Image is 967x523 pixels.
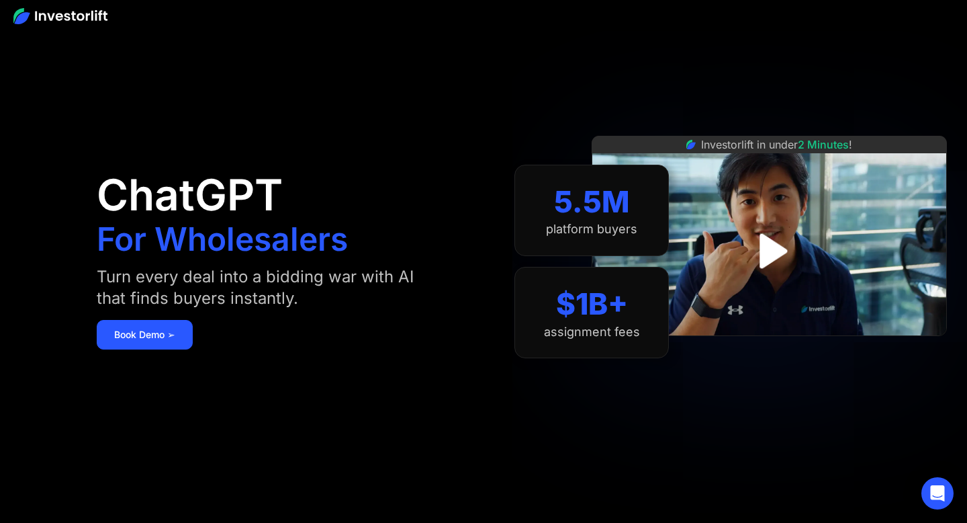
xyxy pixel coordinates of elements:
[544,325,640,339] div: assignment fees
[669,343,870,359] iframe: Customer reviews powered by Trustpilot
[546,222,637,237] div: platform buyers
[739,221,799,281] a: open lightbox
[701,136,852,153] div: Investorlift in under !
[97,266,441,309] div: Turn every deal into a bidding war with AI that finds buyers instantly.
[556,286,628,322] div: $1B+
[554,184,630,220] div: 5.5M
[97,173,283,216] h1: ChatGPT
[798,138,849,151] span: 2 Minutes
[97,223,348,255] h1: For Wholesalers
[97,320,193,350] a: Book Demo ➢
[921,477,954,510] div: Open Intercom Messenger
